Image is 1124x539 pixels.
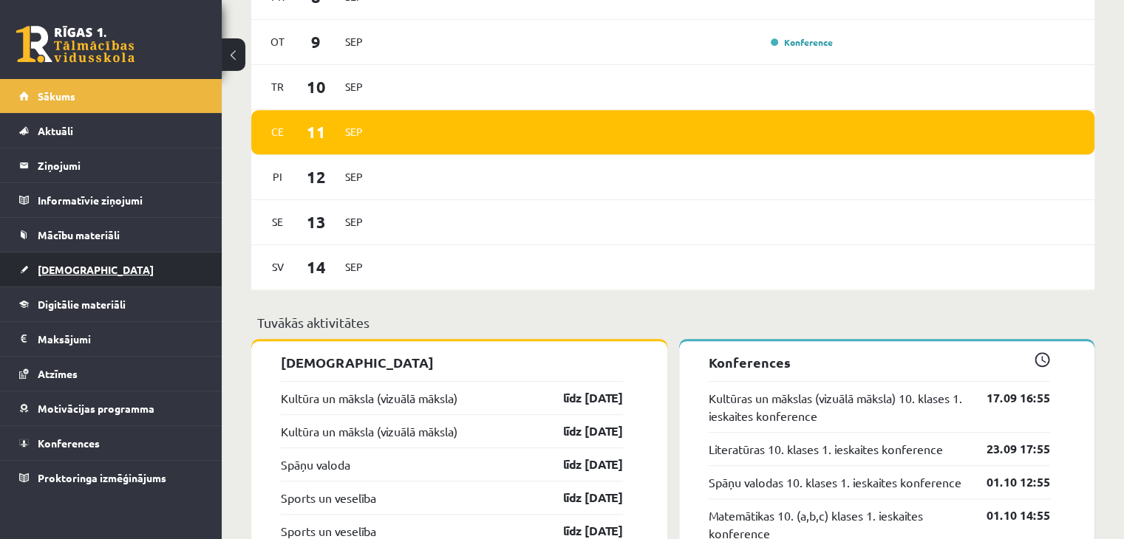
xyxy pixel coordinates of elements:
[281,489,376,507] a: Sports un veselība
[38,183,203,217] legend: Informatīvie ziņojumi
[709,440,943,458] a: Literatūras 10. klases 1. ieskaites konference
[262,120,293,143] span: Ce
[293,210,339,234] span: 13
[338,30,369,53] span: Sep
[537,389,623,407] a: līdz [DATE]
[537,489,623,507] a: līdz [DATE]
[338,120,369,143] span: Sep
[537,422,623,440] a: līdz [DATE]
[262,30,293,53] span: Ot
[19,426,203,460] a: Konferences
[262,165,293,188] span: Pi
[19,79,203,113] a: Sākums
[19,357,203,391] a: Atzīmes
[19,218,203,252] a: Mācību materiāli
[281,456,350,473] a: Spāņu valoda
[38,124,73,137] span: Aktuāli
[964,507,1050,524] a: 01.10 14:55
[19,183,203,217] a: Informatīvie ziņojumi
[338,75,369,98] span: Sep
[964,440,1050,458] a: 23.09 17:55
[19,461,203,495] a: Proktoringa izmēģinājums
[262,210,293,233] span: Se
[293,120,339,144] span: 11
[16,26,134,63] a: Rīgas 1. Tālmācības vidusskola
[771,36,833,48] a: Konference
[338,165,369,188] span: Sep
[38,298,126,311] span: Digitālie materiāli
[262,75,293,98] span: Tr
[293,30,339,54] span: 9
[38,228,120,241] span: Mācību materiāli
[19,391,203,425] a: Motivācijas programma
[293,165,339,189] span: 12
[257,312,1089,332] p: Tuvākās aktivitātes
[281,422,457,440] a: Kultūra un māksla (vizuālā māksla)
[38,402,154,415] span: Motivācijas programma
[709,352,1051,372] p: Konferences
[293,75,339,99] span: 10
[964,389,1050,407] a: 17.09 16:55
[709,473,961,491] a: Spāņu valodas 10. klases 1. ieskaites konference
[38,263,154,276] span: [DEMOGRAPHIC_DATA]
[338,255,369,278] span: Sep
[38,148,203,182] legend: Ziņojumi
[19,114,203,148] a: Aktuāli
[19,253,203,286] a: [DEMOGRAPHIC_DATA]
[709,389,965,425] a: Kultūras un mākslas (vizuālā māksla) 10. klases 1. ieskaites konference
[262,255,293,278] span: Sv
[964,473,1050,491] a: 01.10 12:55
[281,389,457,407] a: Kultūra un māksla (vizuālā māksla)
[38,471,166,484] span: Proktoringa izmēģinājums
[38,89,75,103] span: Sākums
[19,287,203,321] a: Digitālie materiāli
[281,352,623,372] p: [DEMOGRAPHIC_DATA]
[338,210,369,233] span: Sep
[38,322,203,356] legend: Maksājumi
[293,255,339,279] span: 14
[19,148,203,182] a: Ziņojumi
[19,322,203,356] a: Maksājumi
[38,367,78,380] span: Atzīmes
[537,456,623,473] a: līdz [DATE]
[38,436,100,450] span: Konferences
